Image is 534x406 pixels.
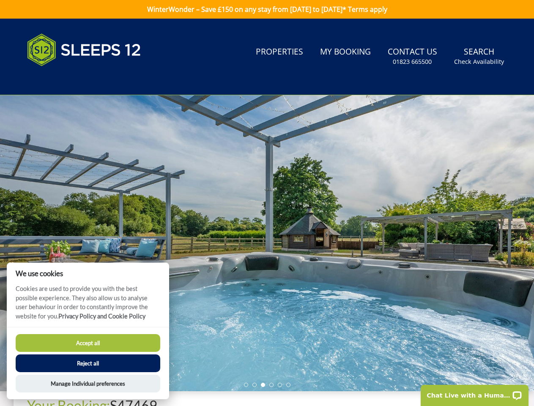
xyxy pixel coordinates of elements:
[23,76,112,83] iframe: Customer reviews powered by Trustpilot
[7,284,169,327] p: Cookies are used to provide you with the best possible experience. They also allow us to analyse ...
[415,379,534,406] iframe: LiveChat chat widget
[7,269,169,277] h2: We use cookies
[384,43,441,70] a: Contact Us01823 665500
[317,43,374,62] a: My Booking
[451,43,507,70] a: SearchCheck Availability
[16,375,160,392] button: Manage Individual preferences
[16,354,160,372] button: Reject all
[16,334,160,352] button: Accept all
[252,43,307,62] a: Properties
[454,58,504,66] small: Check Availability
[27,29,141,71] img: Sleeps 12
[58,313,145,320] a: Privacy Policy and Cookie Policy
[393,58,432,66] small: 01823 665500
